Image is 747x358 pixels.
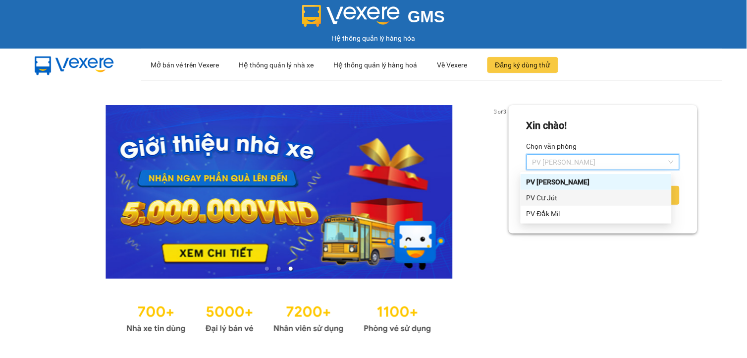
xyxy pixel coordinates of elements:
[50,105,63,279] button: previous slide / item
[495,60,550,70] span: Đăng ký dùng thử
[495,105,509,279] button: next slide / item
[437,49,468,81] div: Về Vexere
[487,57,558,73] button: Đăng ký dùng thử
[302,15,445,23] a: GMS
[265,267,269,271] li: slide item 1
[521,206,672,222] div: PV Đắk Mil
[126,298,431,336] img: Statistics.png
[527,138,577,154] label: Chọn văn phòng
[239,49,314,81] div: Hệ thống quản lý nhà xe
[25,49,124,81] img: mbUUG5Q.png
[2,33,745,44] div: Hệ thống quản lý hàng hóa
[527,208,666,219] div: PV Đắk Mil
[521,174,672,190] div: PV Nam Đong
[533,155,674,170] span: PV Nam Đong
[289,267,293,271] li: slide item 3
[151,49,219,81] div: Mở bán vé trên Vexere
[521,190,672,206] div: PV Cư Jút
[527,177,666,187] div: PV [PERSON_NAME]
[527,118,567,133] div: Xin chào!
[527,192,666,203] div: PV Cư Jút
[334,49,418,81] div: Hệ thống quản lý hàng hoá
[277,267,281,271] li: slide item 2
[491,105,509,118] p: 3 of 3
[408,7,445,26] span: GMS
[302,5,400,27] img: logo 2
